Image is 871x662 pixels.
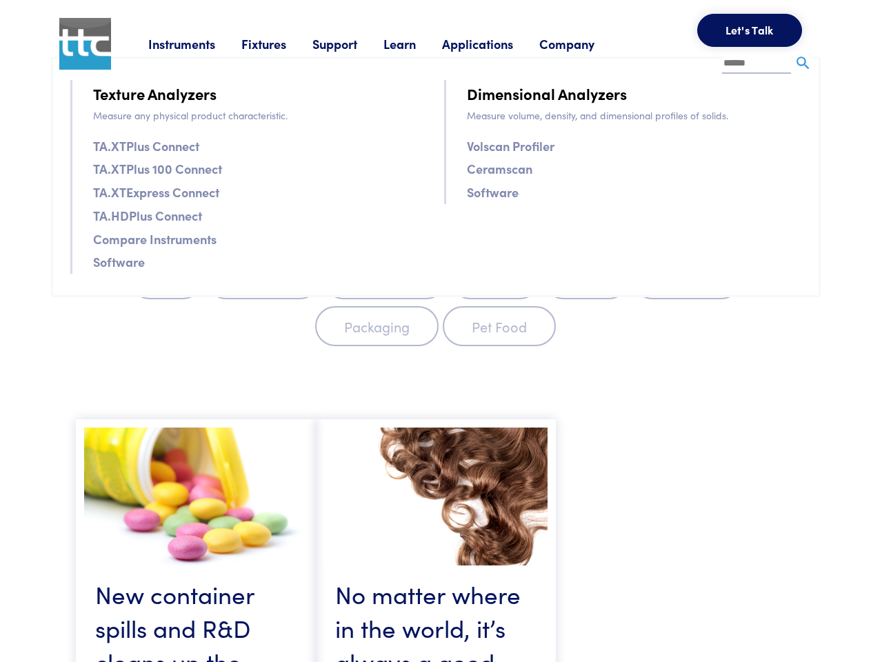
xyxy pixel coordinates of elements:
[467,182,519,202] a: Software
[93,182,219,202] a: TA.XTExpress Connect
[93,229,217,249] a: Compare Instruments
[324,428,548,565] img: haircare.jpg
[93,81,217,106] a: Texture Analyzers
[93,136,199,156] a: TA.XTPlus Connect
[383,35,442,52] a: Learn
[93,108,428,123] p: Measure any physical product characteristic.
[59,18,111,70] img: ttc_logo_1x1_v1.0.png
[467,136,554,156] a: Volscan Profiler
[315,306,439,346] label: Packaging
[467,108,801,123] p: Measure volume, density, and dimensional profiles of solids.
[442,35,539,52] a: Applications
[539,35,621,52] a: Company
[467,159,532,179] a: Ceramscan
[697,14,802,47] button: Let's Talk
[241,35,312,52] a: Fixtures
[312,35,383,52] a: Support
[93,205,202,225] a: TA.HDPlus Connect
[84,428,308,565] img: nospillscontainer.jpg
[93,252,145,272] a: Software
[467,81,627,106] a: Dimensional Analyzers
[93,159,222,179] a: TA.XTPlus 100 Connect
[148,35,241,52] a: Instruments
[443,306,556,346] label: Pet Food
